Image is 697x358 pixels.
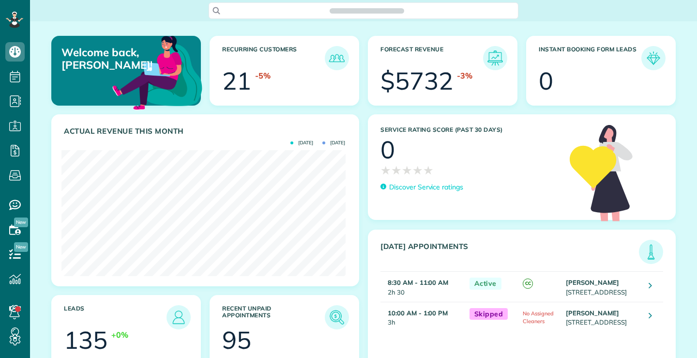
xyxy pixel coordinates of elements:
[14,218,28,227] span: New
[380,126,560,133] h3: Service Rating score (past 30 days)
[327,308,347,327] img: icon_unpaid_appointments-47b8ce3997adf2238b356f14209ab4cced10bd1f174958f3ca8f1d0dd7fffeee.png
[423,162,434,179] span: ★
[380,182,463,192] a: Discover Service ratings
[169,308,188,327] img: icon_leads-1bed01f49abd5b7fead27621c3d59655bb73ed531f8eeb49469d10e621d6b896.png
[523,310,554,325] span: No Assigned Cleaners
[457,70,472,81] div: -3%
[61,46,152,72] p: Welcome back, [PERSON_NAME]!
[255,70,271,81] div: -5%
[563,272,641,302] td: [STREET_ADDRESS]
[566,309,619,317] strong: [PERSON_NAME]
[402,162,412,179] span: ★
[388,279,448,286] strong: 8:30 AM - 11:00 AM
[380,272,465,302] td: 2h 30
[485,48,505,68] img: icon_forecast_revenue-8c13a41c7ed35a8dcfafea3cbb826a0462acb37728057bba2d056411b612bbbe.png
[290,140,313,145] span: [DATE]
[539,69,553,93] div: 0
[470,278,501,290] span: Active
[339,6,394,16] span: Search ZenMaid…
[380,162,391,179] span: ★
[641,242,661,262] img: icon_todays_appointments-901f7ab196bb0bea1936b74009e4eb5ffbc2d2711fa7634e0d609ed5ef32b18b.png
[222,328,251,352] div: 95
[388,309,448,317] strong: 10:00 AM - 1:00 PM
[64,127,349,136] h3: Actual Revenue this month
[380,302,465,332] td: 3h
[64,328,107,352] div: 135
[470,308,508,320] span: Skipped
[566,279,619,286] strong: [PERSON_NAME]
[222,69,251,93] div: 21
[380,46,483,70] h3: Forecast Revenue
[222,305,325,329] h3: Recent unpaid appointments
[523,279,533,289] span: CC
[64,305,167,329] h3: Leads
[563,302,641,332] td: [STREET_ADDRESS]
[380,242,639,264] h3: [DATE] Appointments
[111,329,128,341] div: +0%
[322,140,345,145] span: [DATE]
[380,138,395,162] div: 0
[327,48,347,68] img: icon_recurring_customers-cf858462ba22bcd05b5a5880d41d6543d210077de5bb9ebc9590e49fd87d84ed.png
[14,242,28,252] span: New
[222,46,325,70] h3: Recurring Customers
[412,162,423,179] span: ★
[380,69,453,93] div: $5732
[644,48,663,68] img: icon_form_leads-04211a6a04a5b2264e4ee56bc0799ec3eb69b7e499cbb523a139df1d13a81ae0.png
[539,46,641,70] h3: Instant Booking Form Leads
[391,162,402,179] span: ★
[389,182,463,192] p: Discover Service ratings
[110,25,204,119] img: dashboard_welcome-42a62b7d889689a78055ac9021e634bf52bae3f8056760290aed330b23ab8690.png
